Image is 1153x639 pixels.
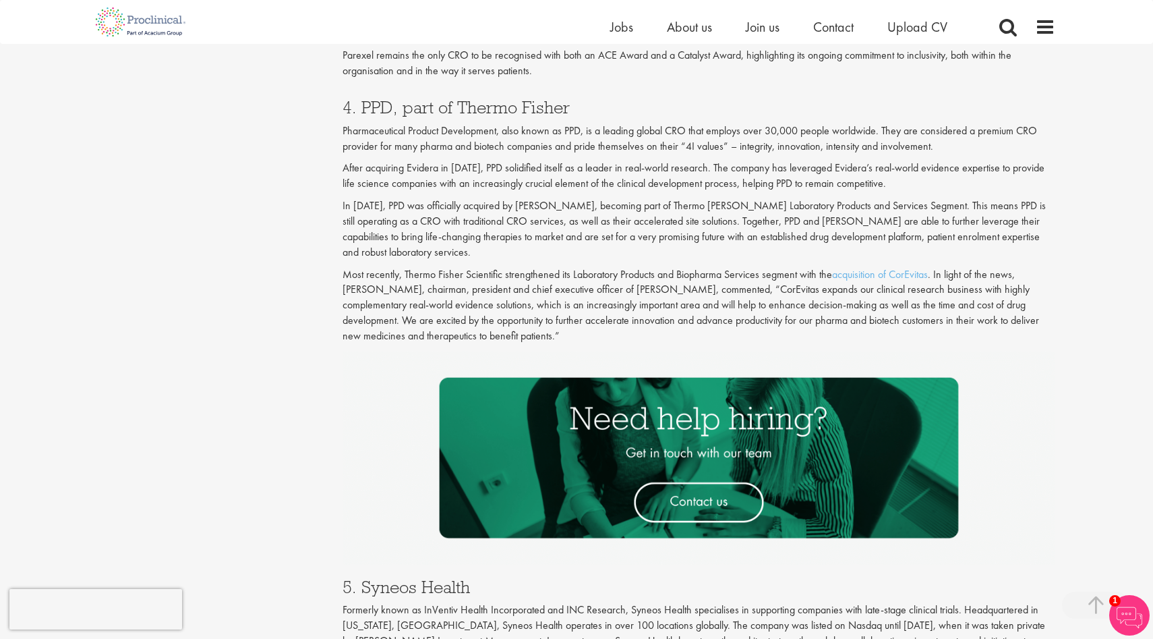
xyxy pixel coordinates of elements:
p: After acquiring Evidera in [DATE], PPD solidified itself as a leader in real-world research. The ... [343,161,1056,192]
iframe: reCAPTCHA [9,589,182,630]
p: Pharmaceutical Product Development, also known as PPD, is a leading global CRO that employs over ... [343,123,1056,155]
span: 1 [1109,595,1121,607]
a: Upload CV [887,18,947,36]
h3: 4. PPD, part of Thermo Fisher [343,99,1056,116]
p: In [DATE], PPD was officially acquired by [PERSON_NAME], becoming part of Thermo [PERSON_NAME] La... [343,198,1056,260]
p: Most recently, Thermo Fisher Scientific strengthened its Laboratory Products and Biopharma Servic... [343,267,1056,344]
p: Parexel remains the only CRO to be recognised with both an ACE Award and a Catalyst Award, highli... [343,48,1056,79]
a: Jobs [610,18,633,36]
img: Chatbot [1109,595,1150,636]
a: About us [667,18,712,36]
a: acquisition of CorEvitas [832,267,928,281]
a: Contact [813,18,854,36]
a: Join us [746,18,779,36]
h3: 5. Syneos Health [343,578,1056,596]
